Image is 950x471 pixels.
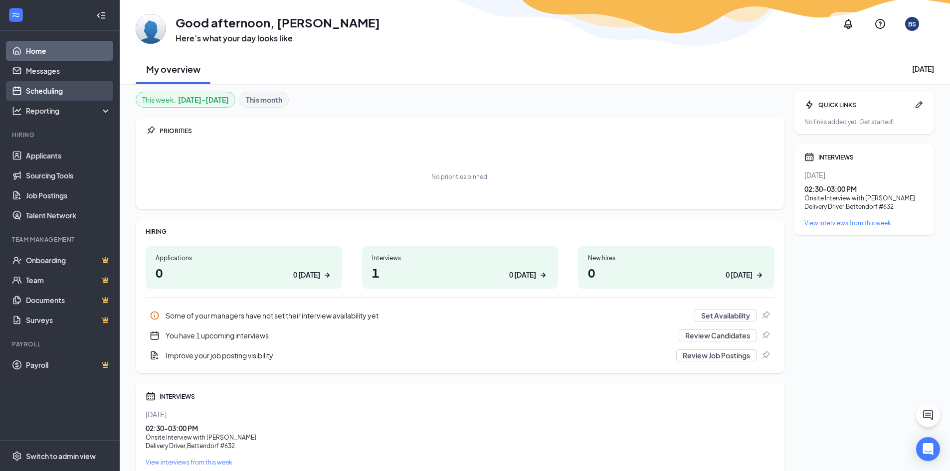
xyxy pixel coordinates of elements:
[804,184,924,194] div: 02:30 - 03:00 PM
[372,254,549,262] div: Interviews
[156,254,332,262] div: Applications
[146,306,774,325] div: Some of your managers have not set their interview availability yet
[26,250,111,270] a: OnboardingCrown
[176,14,380,31] h1: Good afternoon, [PERSON_NAME]
[916,403,940,427] button: ChatActive
[146,442,774,450] div: Delivery Driver , Bettendorf #632
[160,127,774,135] div: PRIORITIES
[11,10,21,20] svg: WorkstreamLogo
[588,264,764,281] h1: 0
[26,81,111,101] a: Scheduling
[26,205,111,225] a: Talent Network
[26,310,111,330] a: SurveysCrown
[12,131,109,139] div: Hiring
[146,433,774,442] div: Onsite Interview with [PERSON_NAME]
[176,33,380,44] h3: Here’s what your day looks like
[916,437,940,461] div: Open Intercom Messenger
[912,64,934,74] div: [DATE]
[818,153,924,161] div: INTERVIEWS
[695,310,757,321] button: Set Availability
[246,94,282,105] b: This month
[578,246,774,289] a: New hires00 [DATE]ArrowRight
[804,219,924,227] a: View interviews from this week
[96,10,106,20] svg: Collapse
[12,235,109,244] div: Team Management
[166,311,689,320] div: Some of your managers have not set their interview availability yet
[146,246,342,289] a: Applications00 [DATE]ArrowRight
[26,106,112,116] div: Reporting
[156,264,332,281] h1: 0
[804,100,814,110] svg: Bolt
[26,451,96,461] div: Switch to admin view
[293,270,320,280] div: 0 [DATE]
[804,202,924,211] div: Delivery Driver , Bettendorf #632
[676,349,757,361] button: Review Job Postings
[12,340,109,348] div: Payroll
[146,227,774,236] div: HIRING
[150,350,160,360] svg: DocumentAdd
[146,458,774,467] a: View interviews from this week
[760,350,770,360] svg: Pin
[322,270,332,280] svg: ArrowRight
[26,290,111,310] a: DocumentsCrown
[160,392,774,401] div: INTERVIEWS
[26,185,111,205] a: Job Postings
[178,94,229,105] b: [DATE] - [DATE]
[679,329,757,341] button: Review Candidates
[146,306,774,325] a: InfoSome of your managers have not set their interview availability yetSet AvailabilityPin
[146,63,200,75] h2: My overview
[26,270,111,290] a: TeamCrown
[755,270,764,280] svg: ArrowRight
[760,330,770,340] svg: Pin
[804,170,924,180] div: [DATE]
[26,41,111,61] a: Home
[804,118,924,126] div: No links added yet. Get started!
[146,409,774,419] div: [DATE]
[842,18,854,30] svg: Notifications
[538,270,548,280] svg: ArrowRight
[146,345,774,365] a: DocumentAddImprove your job posting visibilityReview Job PostingsPin
[431,172,489,181] div: No priorities pinned.
[146,325,774,345] div: You have 1 upcoming interviews
[26,61,111,81] a: Messages
[26,165,111,185] a: Sourcing Tools
[142,94,229,105] div: This week :
[804,152,814,162] svg: Calendar
[136,14,166,44] img: Ben Stow
[26,355,111,375] a: PayrollCrown
[362,246,559,289] a: Interviews10 [DATE]ArrowRight
[166,350,670,360] div: Improve your job posting visibility
[588,254,764,262] div: New hires
[12,106,22,116] svg: Analysis
[26,146,111,165] a: Applicants
[726,270,753,280] div: 0 [DATE]
[146,325,774,345] a: CalendarNewYou have 1 upcoming interviewsReview CandidatesPin
[509,270,536,280] div: 0 [DATE]
[146,345,774,365] div: Improve your job posting visibility
[150,311,160,320] svg: Info
[166,330,673,340] div: You have 1 upcoming interviews
[908,20,916,28] div: BS
[12,451,22,461] svg: Settings
[146,126,156,136] svg: Pin
[146,423,774,433] div: 02:30 - 03:00 PM
[150,330,160,340] svg: CalendarNew
[874,18,886,30] svg: QuestionInfo
[818,101,910,109] div: QUICK LINKS
[922,409,934,421] svg: ChatActive
[760,311,770,320] svg: Pin
[914,100,924,110] svg: Pen
[146,391,156,401] svg: Calendar
[372,264,549,281] h1: 1
[804,194,924,202] div: Onsite Interview with [PERSON_NAME]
